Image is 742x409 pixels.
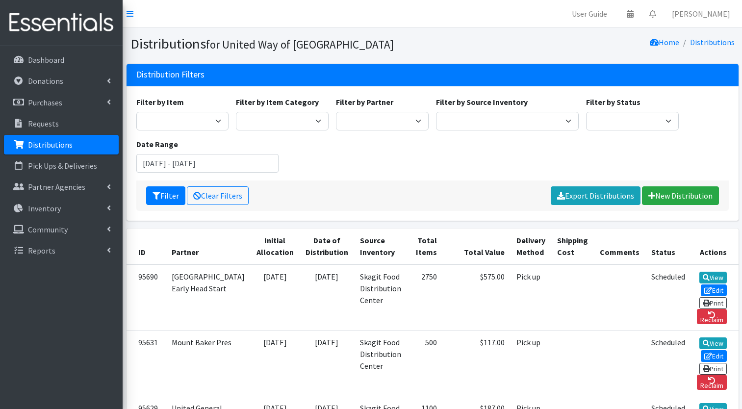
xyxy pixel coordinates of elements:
p: Purchases [28,98,62,107]
a: Print [699,297,727,309]
td: [DATE] [251,330,300,396]
a: Partner Agencies [4,177,119,197]
p: Pick Ups & Deliveries [28,161,97,171]
th: Date of Distribution [300,229,354,264]
p: Inventory [28,204,61,213]
p: Partner Agencies [28,182,85,192]
td: Pick up [511,264,551,331]
td: 2750 [407,264,443,331]
a: Pick Ups & Deliveries [4,156,119,176]
th: Shipping Cost [551,229,594,264]
h1: Distributions [130,35,429,52]
input: January 1, 2011 - December 31, 2011 [136,154,279,173]
td: 95631 [127,330,166,396]
td: $117.00 [443,330,511,396]
a: Community [4,220,119,239]
p: Donations [28,76,63,86]
a: Edit [701,284,727,296]
a: New Distribution [642,186,719,205]
td: [DATE] [300,264,354,331]
td: Scheduled [645,330,691,396]
td: 95690 [127,264,166,331]
td: Scheduled [645,264,691,331]
label: Filter by Source Inventory [436,96,528,108]
a: Home [650,37,679,47]
td: [DATE] [251,264,300,331]
label: Filter by Item [136,96,184,108]
th: ID [127,229,166,264]
a: Export Distributions [551,186,640,205]
th: Partner [166,229,251,264]
label: Filter by Item Category [236,96,319,108]
td: Skagit Food Distribution Center [354,330,407,396]
p: Dashboard [28,55,64,65]
a: Distributions [690,37,735,47]
td: 500 [407,330,443,396]
td: [GEOGRAPHIC_DATA] Early Head Start [166,264,251,331]
a: Reclaim [697,375,727,390]
img: HumanEssentials [4,6,119,39]
p: Reports [28,246,55,256]
h3: Distribution Filters [136,70,205,80]
a: Reclaim [697,309,727,324]
a: Inventory [4,199,119,218]
a: User Guide [564,4,615,24]
a: Donations [4,71,119,91]
a: Purchases [4,93,119,112]
a: Distributions [4,135,119,154]
a: Edit [701,350,727,362]
button: Filter [146,186,185,205]
th: Total Items [407,229,443,264]
th: Status [645,229,691,264]
label: Date Range [136,138,178,150]
th: Total Value [443,229,511,264]
a: View [699,272,727,283]
th: Comments [594,229,645,264]
a: View [699,337,727,349]
label: Filter by Partner [336,96,393,108]
td: Mount Baker Pres [166,330,251,396]
small: for United Way of [GEOGRAPHIC_DATA] [206,37,394,51]
th: Delivery Method [511,229,551,264]
a: Requests [4,114,119,133]
label: Filter by Status [586,96,640,108]
td: [DATE] [300,330,354,396]
td: Skagit Food Distribution Center [354,264,407,331]
td: $575.00 [443,264,511,331]
p: Requests [28,119,59,128]
a: Clear Filters [187,186,249,205]
td: Pick up [511,330,551,396]
th: Source Inventory [354,229,407,264]
a: Print [699,363,727,375]
th: Actions [691,229,739,264]
p: Community [28,225,68,234]
p: Distributions [28,140,73,150]
a: Dashboard [4,50,119,70]
th: Initial Allocation [251,229,300,264]
a: Reports [4,241,119,260]
a: [PERSON_NAME] [664,4,738,24]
